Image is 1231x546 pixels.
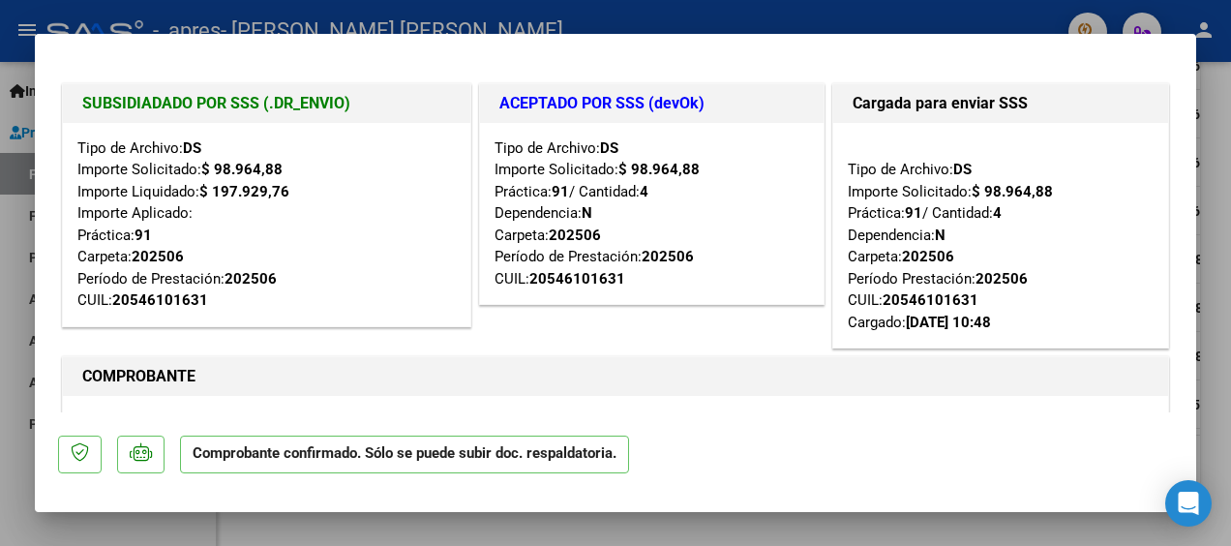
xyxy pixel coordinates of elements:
[82,92,451,115] h1: SUBSIDIADADO POR SSS (.DR_ENVIO)
[600,139,618,157] strong: DS
[552,183,569,200] strong: 91
[993,204,1002,222] strong: 4
[935,227,946,244] strong: N
[906,314,991,331] strong: [DATE] 10:48
[495,137,810,290] div: Tipo de Archivo: Importe Solicitado: Práctica: / Cantidad: Dependencia: Carpeta: Período de Prest...
[112,289,208,312] div: 20546101631
[77,137,456,312] div: Tipo de Archivo: Importe Solicitado: Importe Liquidado: Importe Aplicado: Práctica: Carpeta: Perí...
[853,92,1149,115] h1: Cargada para enviar SSS
[902,248,954,265] strong: 202506
[549,227,601,244] strong: 202506
[582,204,592,222] strong: N
[1165,480,1212,527] div: Open Intercom Messenger
[905,204,922,222] strong: 91
[132,248,184,265] strong: 202506
[183,139,201,157] strong: DS
[135,227,152,244] strong: 91
[180,436,629,473] p: Comprobante confirmado. Sólo se puede subir doc. respaldatoria.
[972,183,1053,200] strong: $ 98.964,88
[640,183,648,200] strong: 4
[976,270,1028,288] strong: 202506
[82,367,195,385] strong: COMPROBANTE
[529,268,625,290] div: 20546101631
[199,183,289,200] strong: $ 197.929,76
[618,161,700,178] strong: $ 98.964,88
[953,161,972,178] strong: DS
[201,161,283,178] strong: $ 98.964,88
[848,137,1154,334] div: Tipo de Archivo: Importe Solicitado: Práctica: / Cantidad: Dependencia: Carpeta: Período Prestaci...
[883,289,978,312] div: 20546101631
[225,270,277,288] strong: 202506
[642,248,694,265] strong: 202506
[499,92,805,115] h1: ACEPTADO POR SSS (devOk)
